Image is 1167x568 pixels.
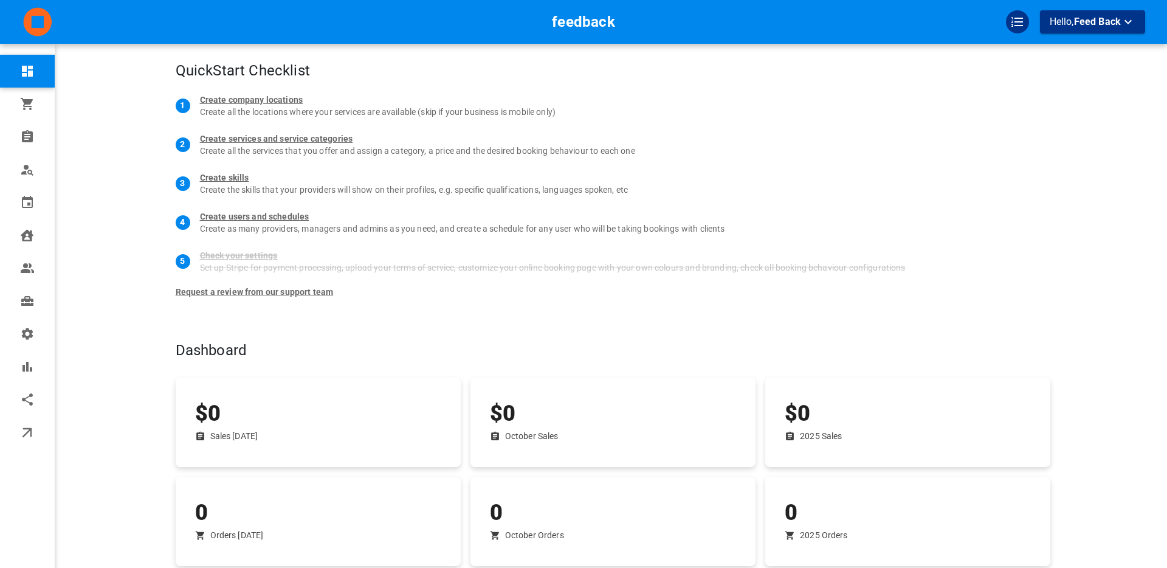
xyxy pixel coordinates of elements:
p: Create all the locations where your services are available (skip if your business is mobile only) [200,106,1051,118]
button: Hello,Feed Back [1040,10,1145,33]
span: Feed Back [1074,16,1121,27]
div: 5 [176,254,190,269]
div: Create company locations [200,94,303,106]
p: 2025 Orders [800,529,847,542]
div: 4 [176,215,190,230]
img: company-logo [22,7,53,37]
span: 0 [195,500,208,525]
span: $0 [195,401,221,426]
span: $0 [785,401,810,426]
div: 3 [176,176,190,191]
h4: Dashboard [176,342,897,360]
p: Sales Today [210,430,258,443]
div: QuickStart Guide [1006,10,1029,33]
div: Create skills [200,171,249,184]
p: Orders Today [210,529,264,542]
div: Create users and schedules [200,210,309,223]
div: Check your settings [200,249,278,261]
p: October Sales [505,430,559,443]
p: Hello, [1050,15,1135,30]
div: 1 [176,99,190,113]
div: Create services and service categories [200,133,353,145]
span: $0 [490,401,515,426]
p: 2025 Sales [800,430,842,443]
h6: feedback [552,10,614,33]
p: Set up Stripe for payment processing, upload your terms of service, customize your online booking... [200,261,1051,274]
p: Create all the services that you offer and assign a category, a price and the desired booking beh... [200,145,1051,157]
p: October Orders [505,529,564,542]
p: Create the skills that your providers will show on their profiles, e.g. specific qualifications, ... [200,184,1051,196]
h4: QuickStart Checklist [176,62,905,80]
p: Create as many providers, managers and admins as you need, and create a schedule for any user who... [200,223,1051,235]
span: 0 [785,500,797,525]
span: 0 [490,500,503,525]
div: 2 [176,137,190,152]
div: Request a review from our support team [176,281,334,303]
